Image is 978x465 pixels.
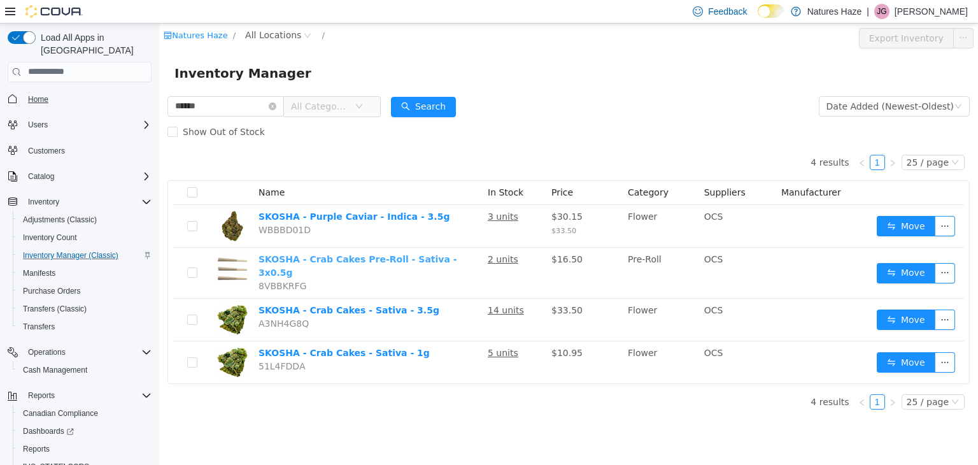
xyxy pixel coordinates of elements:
[18,103,111,113] span: Show Out of Stock
[23,91,152,107] span: Home
[99,295,150,305] span: A3NH4G8Q
[18,248,124,263] a: Inventory Manager (Classic)
[23,117,152,132] span: Users
[695,371,711,386] li: Previous Page
[4,8,13,16] i: icon: shop
[23,365,87,375] span: Cash Management
[99,164,125,174] span: Name
[3,90,157,108] button: Home
[730,136,737,143] i: icon: right
[711,371,726,386] li: 1
[18,406,152,421] span: Canadian Compliance
[23,194,152,210] span: Inventory
[18,362,92,378] a: Cash Management
[545,282,564,292] span: OCS
[18,441,152,457] span: Reports
[28,390,55,401] span: Reports
[13,229,157,247] button: Inventory Count
[23,388,60,403] button: Reports
[28,197,59,207] span: Inventory
[18,248,152,263] span: Inventory Manager (Classic)
[3,168,157,185] button: Catalog
[718,240,776,260] button: icon: swapMove
[4,7,69,17] a: icon: shopNatures Haze
[132,76,190,89] span: All Categories
[748,371,790,385] div: 25 / page
[28,146,65,156] span: Customers
[57,280,89,312] img: SKOSHA - Crab Cakes - Sativa - 3.5g hero shot
[57,187,89,218] img: SKOSHA - Purple Caviar - Indica - 3.5g hero shot
[23,304,87,314] span: Transfers (Classic)
[13,404,157,422] button: Canadian Compliance
[329,324,359,334] u: 5 units
[699,136,707,143] i: icon: left
[99,231,298,254] a: SKOSHA - Crab Cakes Pre-Roll - Sativa - 3x0.5g
[99,324,271,334] a: SKOSHA - Crab Cakes - Sativa - 1g
[711,132,725,146] a: 1
[392,203,417,211] span: $33.50
[711,131,726,147] li: 1
[99,282,280,292] a: SKOSHA - Crab Cakes - Sativa - 3.5g
[329,231,359,241] u: 2 units
[13,211,157,229] button: Adjustments (Classic)
[700,4,795,25] button: Export Inventory
[23,169,59,184] button: Catalog
[18,319,60,334] a: Transfers
[23,286,81,296] span: Purchase Orders
[23,92,53,107] a: Home
[99,188,290,198] a: SKOSHA - Purple Caviar - Indica - 3.5g
[18,266,152,281] span: Manifests
[792,375,800,383] i: icon: down
[776,286,796,306] button: icon: ellipsis
[13,300,157,318] button: Transfers (Classic)
[23,408,98,418] span: Canadian Compliance
[28,120,48,130] span: Users
[23,169,152,184] span: Catalog
[545,324,564,334] span: OCS
[895,4,968,19] p: [PERSON_NAME]
[23,232,77,243] span: Inventory Count
[23,143,152,159] span: Customers
[392,282,423,292] span: $33.50
[162,7,165,17] span: /
[18,212,152,227] span: Adjustments (Classic)
[13,361,157,379] button: Cash Management
[23,194,64,210] button: Inventory
[36,31,152,57] span: Load All Apps in [GEOGRAPHIC_DATA]
[545,231,564,241] span: OCS
[28,347,66,357] span: Operations
[392,231,423,241] span: $16.50
[18,406,103,421] a: Canadian Compliance
[874,4,889,19] div: Janet Gilliver
[3,387,157,404] button: Reports
[18,230,82,245] a: Inventory Count
[718,329,776,349] button: icon: swapMove
[18,424,152,439] span: Dashboards
[699,375,707,383] i: icon: left
[18,301,92,317] a: Transfers (Classic)
[758,4,784,18] input: Dark Mode
[877,4,886,19] span: JG
[545,164,586,174] span: Suppliers
[718,286,776,306] button: icon: swapMove
[13,422,157,440] a: Dashboards
[708,5,747,18] span: Feedback
[18,441,55,457] a: Reports
[795,79,803,88] i: icon: down
[28,171,54,182] span: Catalog
[13,247,157,264] button: Inventory Manager (Classic)
[13,440,157,458] button: Reports
[86,4,142,18] span: All Locations
[110,79,117,87] i: icon: close-circle
[867,4,869,19] p: |
[464,318,540,360] td: Flower
[18,362,152,378] span: Cash Management
[99,338,146,348] span: 51L4FDDA
[776,329,796,349] button: icon: ellipsis
[545,188,564,198] span: OCS
[711,371,725,385] a: 1
[726,131,741,147] li: Next Page
[667,73,795,92] div: Date Added (Newest-Oldest)
[18,319,152,334] span: Transfers
[74,7,76,17] span: /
